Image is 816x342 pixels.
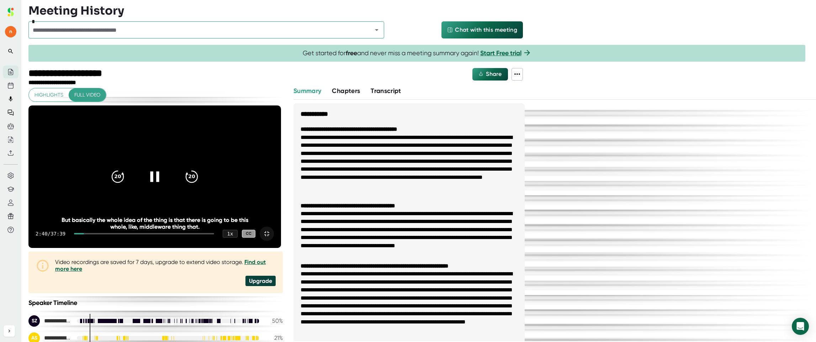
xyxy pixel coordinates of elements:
button: Chat with this meeting [441,21,523,38]
div: 1 x [223,230,238,238]
span: Chat with this meeting [455,26,517,34]
button: Meeting History [3,66,18,78]
div: Video recordings are saved for 7 days, upgrade to extend video storage. [55,259,276,272]
span: Transcript [371,87,401,95]
div: Speaker Timeline [28,299,283,307]
a: Start Free trial [480,49,521,57]
button: Help Center [3,223,18,236]
button: Transcript [371,86,401,96]
button: Share [472,68,508,81]
button: Chapters [332,86,360,96]
button: Highlights [29,88,69,102]
button: Referrals [3,210,18,223]
button: Future Meetings [3,79,18,92]
button: Account [3,196,18,209]
b: free [346,49,357,57]
div: 50 % [265,317,283,324]
div: SZ [28,315,40,327]
button: Expand sidebar [4,325,15,337]
span: Chapters [332,87,360,95]
button: Drafts [3,133,18,146]
button: Upload [3,147,18,160]
button: Summary [293,86,321,96]
div: CC [242,230,255,238]
span: Full video [74,90,100,99]
div: Upgrade [245,276,276,286]
span: Profile [5,26,16,37]
h3: Meeting History [28,4,124,17]
button: Agents [3,120,18,133]
button: Ask Spinach [3,106,18,119]
div: 21 % [265,335,283,341]
span: Highlights [35,90,63,99]
div: But basically the whole idea of the thing is that there is going to be this whole, like, middlewa... [54,217,256,230]
button: Tutorials [3,183,18,196]
div: 2:40 / 37:39 [36,231,65,237]
span: Get started for and never miss a meeting summary again! [303,49,531,57]
a: Find out more here [55,259,266,272]
button: Search notes (Ctrl + K) [3,45,18,58]
span: Summary [293,87,321,95]
span: Share [486,71,502,77]
button: Open [372,25,382,35]
button: Settings [3,169,18,182]
button: Quick Record [3,93,18,105]
button: Full video [69,88,106,102]
div: Shirley Zhang [28,315,71,327]
div: Open Intercom Messenger [792,318,809,335]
